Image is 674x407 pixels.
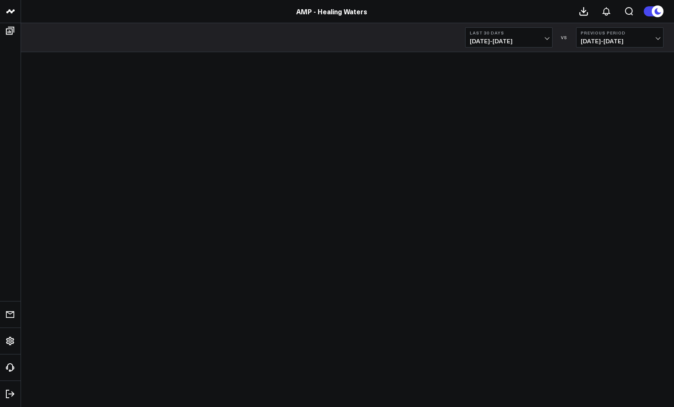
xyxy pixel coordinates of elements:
[470,30,548,35] b: Last 30 Days
[557,35,572,40] div: VS
[581,30,659,35] b: Previous Period
[470,38,548,45] span: [DATE] - [DATE]
[465,27,553,48] button: Last 30 Days[DATE]-[DATE]
[296,7,367,16] a: AMP - Healing Waters
[581,38,659,45] span: [DATE] - [DATE]
[576,27,663,48] button: Previous Period[DATE]-[DATE]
